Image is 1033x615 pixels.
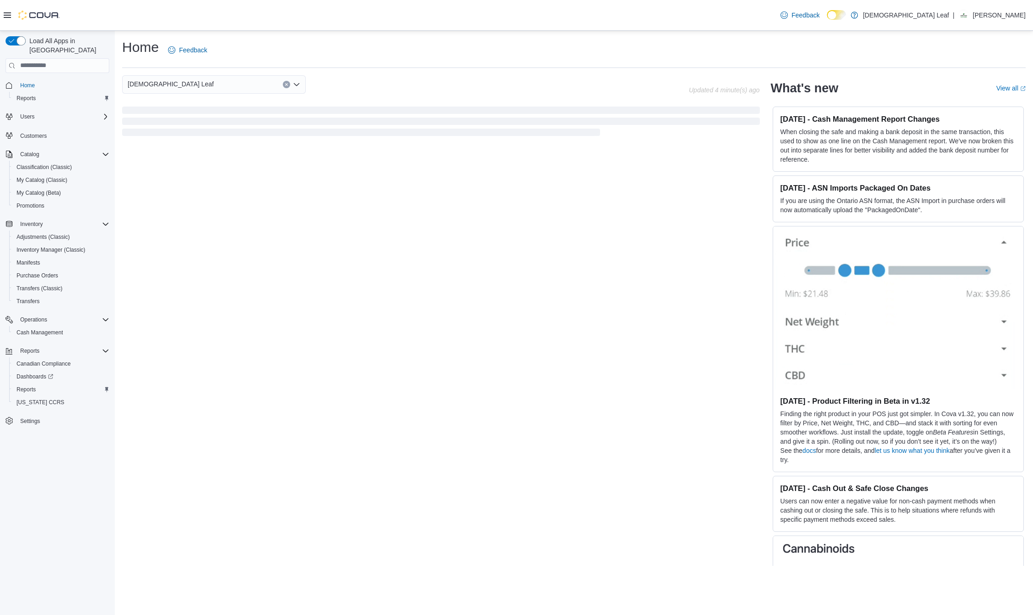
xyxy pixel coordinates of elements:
p: Finding the right product in your POS just got simpler. In Cova v1.32, you can now filter by Pric... [780,409,1016,446]
button: My Catalog (Beta) [9,186,113,199]
h2: What's new [771,81,838,96]
a: Reports [13,93,39,104]
button: Reports [2,344,113,357]
div: Breeanne Ridge [958,10,969,21]
a: Inventory Manager (Classic) [13,244,89,255]
span: Reports [17,345,109,356]
button: Operations [17,314,51,325]
a: docs [803,447,816,454]
button: Users [17,111,38,122]
span: Transfers [17,298,39,305]
span: Home [17,79,109,91]
a: Cash Management [13,327,67,338]
span: [US_STATE] CCRS [17,399,64,406]
a: Customers [17,130,51,141]
button: Purchase Orders [9,269,113,282]
span: Loading [122,108,760,138]
button: Cash Management [9,326,113,339]
a: Settings [17,416,44,427]
svg: External link [1020,86,1026,91]
p: If you are using the Ontario ASN format, the ASN Import in purchase orders will now automatically... [780,196,1016,214]
button: Customers [2,129,113,142]
button: Catalog [17,149,43,160]
p: [PERSON_NAME] [973,10,1026,21]
button: Adjustments (Classic) [9,231,113,243]
h3: [DATE] - Cash Management Report Changes [780,114,1016,124]
span: Reports [13,93,109,104]
span: Adjustments (Classic) [17,233,70,241]
span: Purchase Orders [17,272,58,279]
span: Promotions [13,200,109,211]
span: Customers [20,132,47,140]
a: My Catalog (Beta) [13,187,65,198]
a: let us know what you think [875,447,949,454]
span: Reports [13,384,109,395]
span: Settings [17,415,109,427]
span: Users [17,111,109,122]
button: Reports [9,92,113,105]
span: Canadian Compliance [17,360,71,367]
h3: [DATE] - Product Filtering in Beta in v1.32 [780,396,1016,406]
span: Inventory Manager (Classic) [13,244,109,255]
button: Inventory Manager (Classic) [9,243,113,256]
button: Catalog [2,148,113,161]
span: Inventory Manager (Classic) [17,246,85,254]
button: [US_STATE] CCRS [9,396,113,409]
button: Operations [2,313,113,326]
button: Transfers [9,295,113,308]
a: Dashboards [9,370,113,383]
button: Promotions [9,199,113,212]
img: Cova [18,11,60,20]
span: Canadian Compliance [13,358,109,369]
span: Classification (Classic) [17,164,72,171]
p: When closing the safe and making a bank deposit in the same transaction, this used to show as one... [780,127,1016,164]
span: [DEMOGRAPHIC_DATA] Leaf [128,79,214,90]
button: Open list of options [293,81,300,88]
span: Transfers [13,296,109,307]
h3: [DATE] - Cash Out & Safe Close Changes [780,484,1016,493]
p: See the for more details, and after you’ve given it a try. [780,446,1016,464]
button: Transfers (Classic) [9,282,113,295]
span: My Catalog (Classic) [13,175,109,186]
p: Users can now enter a negative value for non-cash payment methods when cashing out or closing the... [780,497,1016,524]
span: Home [20,82,35,89]
a: [US_STATE] CCRS [13,397,68,408]
a: Dashboards [13,371,57,382]
a: Manifests [13,257,44,268]
a: Promotions [13,200,48,211]
span: Settings [20,418,40,425]
button: My Catalog (Classic) [9,174,113,186]
span: Cash Management [13,327,109,338]
p: [DEMOGRAPHIC_DATA] Leaf [863,10,949,21]
span: Manifests [13,257,109,268]
a: Adjustments (Classic) [13,231,73,243]
a: Transfers (Classic) [13,283,66,294]
button: Users [2,110,113,123]
button: Inventory [2,218,113,231]
a: Canadian Compliance [13,358,74,369]
p: | [953,10,954,21]
span: Manifests [17,259,40,266]
button: Home [2,79,113,92]
button: Canadian Compliance [9,357,113,370]
h3: [DATE] - ASN Imports Packaged On Dates [780,183,1016,192]
span: Catalog [17,149,109,160]
span: Classification (Classic) [13,162,109,173]
span: My Catalog (Classic) [17,176,67,184]
a: Transfers [13,296,43,307]
a: Classification (Classic) [13,162,76,173]
a: View allExternal link [996,85,1026,92]
nav: Complex example [6,75,109,451]
span: Operations [20,316,47,323]
button: Manifests [9,256,113,269]
button: Inventory [17,219,46,230]
em: Beta Features [933,429,973,436]
span: Catalog [20,151,39,158]
a: Feedback [164,41,211,59]
a: Home [17,80,39,91]
span: Promotions [17,202,45,209]
span: Operations [17,314,109,325]
span: Feedback [792,11,820,20]
span: Cash Management [17,329,63,336]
